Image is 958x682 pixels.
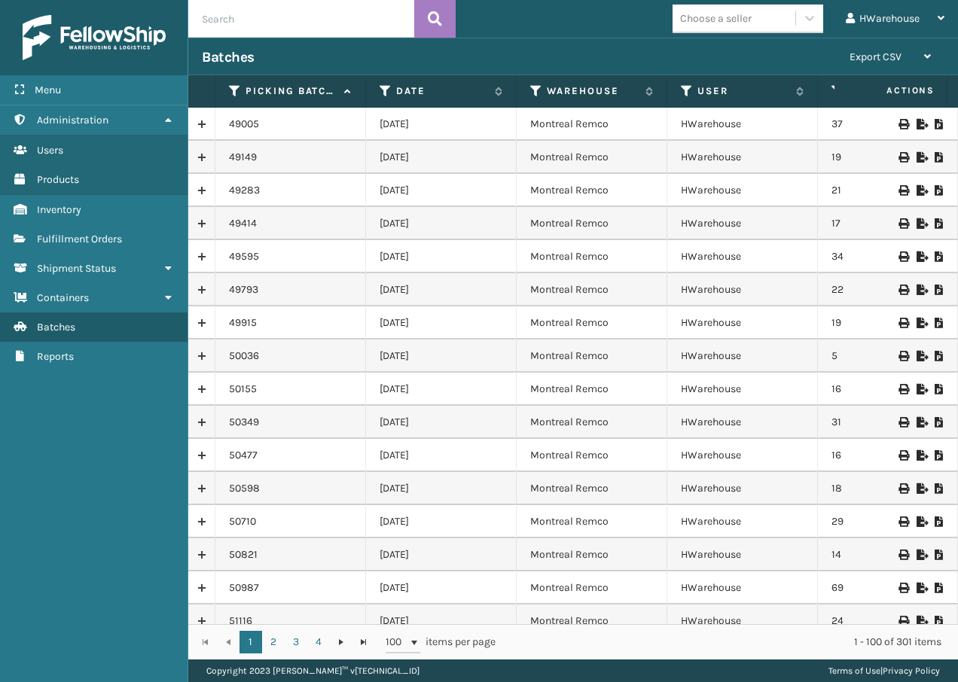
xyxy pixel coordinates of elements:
[935,616,944,626] i: Print Picklist
[917,185,926,196] i: Export to .xls
[935,351,944,361] i: Print Picklist
[667,273,818,306] td: HWarehouse
[935,285,944,295] i: Print Picklist
[517,505,667,538] td: Montreal Remco
[667,174,818,207] td: HWarehouse
[366,108,517,141] td: [DATE]
[935,583,944,593] i: Print Picklist
[517,306,667,339] td: Montreal Remco
[697,84,789,98] label: User
[366,273,517,306] td: [DATE]
[215,306,366,339] td: 49915
[352,631,375,653] a: Go to the last page
[37,262,116,275] span: Shipment Status
[667,108,818,141] td: HWarehouse
[917,351,926,361] i: Export to .xls
[917,516,926,527] i: Export to .xls
[667,571,818,604] td: HWarehouse
[366,439,517,472] td: [DATE]
[935,417,944,428] i: Print Picklist
[37,144,63,157] span: Users
[517,174,667,207] td: Montreal Remco
[899,218,908,229] i: Print Picklist Labels
[517,207,667,240] td: Montreal Remco
[366,604,517,638] td: [DATE]
[899,483,908,494] i: Print Picklist Labels
[239,631,262,653] a: 1
[366,174,517,207] td: [DATE]
[215,439,366,472] td: 50477
[285,631,307,653] a: 3
[667,339,818,373] td: HWarehouse
[366,240,517,273] td: [DATE]
[215,571,366,604] td: 50987
[366,373,517,406] td: [DATE]
[215,240,366,273] td: 49595
[899,450,908,461] i: Print Picklist Labels
[517,141,667,174] td: Montreal Remco
[37,350,74,363] span: Reports
[899,285,908,295] i: Print Picklist Labels
[517,273,667,306] td: Montreal Remco
[899,251,908,262] i: Print Picklist Labels
[899,318,908,328] i: Print Picklist Labels
[366,472,517,505] td: [DATE]
[215,174,366,207] td: 49283
[246,84,337,98] label: Picking batch ID
[917,251,926,262] i: Export to .xls
[680,11,752,26] div: Choose a seller
[935,152,944,163] i: Print Picklist
[37,233,122,245] span: Fulfillment Orders
[899,550,908,560] i: Print Picklist Labels
[917,483,926,494] i: Export to .xls
[37,291,89,304] span: Containers
[37,321,75,333] span: Batches
[386,631,496,653] span: items per page
[37,203,81,216] span: Inventory
[899,152,908,163] i: Print Picklist Labels
[839,78,944,103] span: Actions
[366,505,517,538] td: [DATE]
[517,635,941,650] div: 1 - 100 of 301 items
[366,538,517,571] td: [DATE]
[517,472,667,505] td: Montreal Remco
[517,339,667,373] td: Montreal Remco
[917,152,926,163] i: Export to .xls
[215,108,366,141] td: 49005
[935,550,944,560] i: Print Picklist
[215,604,366,638] td: 51116
[366,571,517,604] td: [DATE]
[37,114,108,126] span: Administration
[215,472,366,505] td: 50598
[517,373,667,406] td: Montreal Remco
[667,373,818,406] td: HWarehouse
[667,141,818,174] td: HWarehouse
[899,185,908,196] i: Print Picklist Labels
[899,616,908,626] i: Print Picklist Labels
[366,339,517,373] td: [DATE]
[517,240,667,273] td: Montreal Remco
[917,384,926,394] i: Export to .xls
[935,318,944,328] i: Print Picklist
[215,339,366,373] td: 50036
[828,665,880,676] a: Terms of Use
[215,141,366,174] td: 49149
[917,119,926,129] i: Export to .xls
[37,173,79,186] span: Products
[215,406,366,439] td: 50349
[366,141,517,174] td: [DATE]
[215,538,366,571] td: 50821
[935,450,944,461] i: Print Picklist
[917,583,926,593] i: Export to .xls
[935,516,944,527] i: Print Picklist
[917,417,926,428] i: Export to .xls
[883,665,940,676] a: Privacy Policy
[335,636,347,648] span: Go to the next page
[517,604,667,638] td: Montreal Remco
[917,450,926,461] i: Export to .xls
[215,373,366,406] td: 50155
[366,406,517,439] td: [DATE]
[935,251,944,262] i: Print Picklist
[899,417,908,428] i: Print Picklist Labels
[35,84,61,96] span: Menu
